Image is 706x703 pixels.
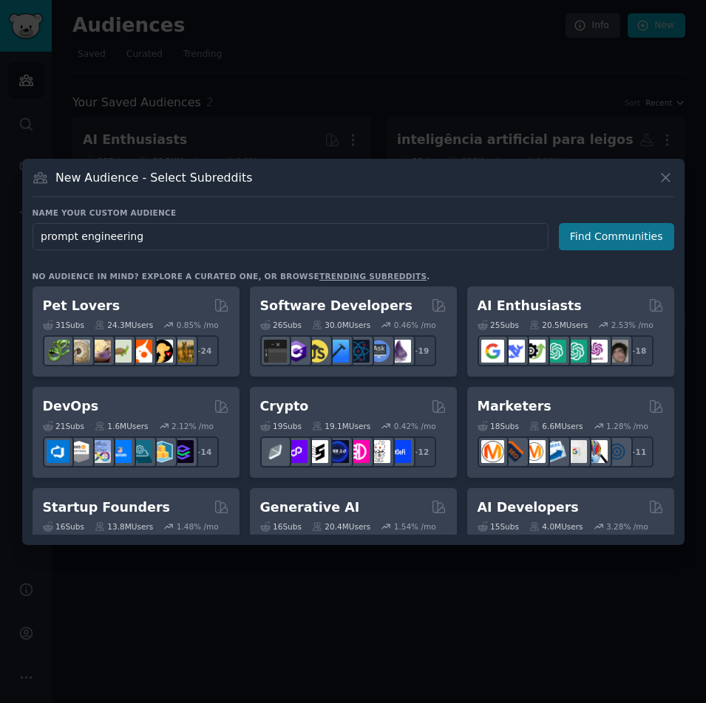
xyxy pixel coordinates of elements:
img: ArtificalIntelligence [605,340,628,363]
div: 24.3M Users [95,320,153,330]
div: 25 Sub s [478,320,519,330]
div: + 14 [188,436,219,467]
img: AWS_Certified_Experts [67,440,90,463]
div: 4.0M Users [529,521,583,532]
img: AskComputerScience [367,340,390,363]
div: 0.46 % /mo [394,320,436,330]
div: 1.6M Users [95,421,149,431]
h2: Generative AI [260,498,360,517]
h2: Crypto [260,397,309,416]
div: + 18 [622,335,654,366]
img: bigseo [502,440,525,463]
a: trending subreddits [319,272,427,281]
h2: AI Developers [478,498,579,517]
img: googleads [564,440,587,463]
h2: AI Enthusiasts [478,297,582,315]
div: 1.48 % /mo [177,521,219,532]
img: defiblockchain [347,440,370,463]
div: 2.12 % /mo [172,421,214,431]
div: 20.5M Users [529,320,588,330]
img: dogbreed [171,340,194,363]
img: aws_cdk [150,440,173,463]
img: ballpython [67,340,90,363]
img: platformengineering [129,440,152,463]
input: Pick a short name, like "Digital Marketers" or "Movie-Goers" [33,223,549,250]
img: Emailmarketing [543,440,566,463]
h3: Name your custom audience [33,208,674,218]
img: herpetology [47,340,69,363]
h2: Marketers [478,397,551,416]
img: iOSProgramming [326,340,349,363]
img: CryptoNews [367,440,390,463]
img: azuredevops [47,440,69,463]
img: GoogleGeminiAI [481,340,504,363]
img: PetAdvice [150,340,173,363]
img: defi_ [388,440,411,463]
div: 20.4M Users [312,521,370,532]
div: 30.0M Users [312,320,370,330]
img: ethfinance [264,440,287,463]
h2: Pet Lovers [43,297,121,315]
img: 0xPolygon [285,440,308,463]
img: chatgpt_prompts_ [564,340,587,363]
img: AItoolsCatalog [523,340,546,363]
img: AskMarketing [523,440,546,463]
div: 16 Sub s [260,521,302,532]
div: 6.6M Users [529,421,583,431]
img: leopardgeckos [88,340,111,363]
img: csharp [285,340,308,363]
div: 18 Sub s [478,421,519,431]
img: content_marketing [481,440,504,463]
div: + 12 [405,436,436,467]
button: Find Communities [559,223,674,250]
div: 1.28 % /mo [606,421,648,431]
img: web3 [326,440,349,463]
img: chatgpt_promptDesign [543,340,566,363]
div: 1.54 % /mo [394,521,436,532]
div: 3.28 % /mo [606,521,648,532]
div: + 11 [622,436,654,467]
img: cockatiel [129,340,152,363]
div: 0.42 % /mo [394,421,436,431]
img: software [264,340,287,363]
div: 0.85 % /mo [177,320,219,330]
img: DevOpsLinks [109,440,132,463]
img: OpenAIDev [585,340,608,363]
div: 13.8M Users [95,521,153,532]
div: 26 Sub s [260,320,302,330]
div: + 24 [188,335,219,366]
div: + 19 [405,335,436,366]
img: learnjavascript [305,340,328,363]
img: PlatformEngineers [171,440,194,463]
img: ethstaker [305,440,328,463]
div: 16 Sub s [43,521,84,532]
div: 19.1M Users [312,421,370,431]
img: elixir [388,340,411,363]
div: 31 Sub s [43,320,84,330]
img: OnlineMarketing [605,440,628,463]
div: 19 Sub s [260,421,302,431]
h3: New Audience - Select Subreddits [55,170,252,185]
img: turtle [109,340,132,363]
h2: DevOps [43,397,99,416]
div: No audience in mind? Explore a curated one, or browse . [33,271,430,281]
div: 15 Sub s [478,521,519,532]
div: 2.53 % /mo [611,320,654,330]
img: reactnative [347,340,370,363]
img: MarketingResearch [585,440,608,463]
img: DeepSeek [502,340,525,363]
div: 21 Sub s [43,421,84,431]
h2: Software Developers [260,297,413,315]
h2: Startup Founders [43,498,170,517]
img: Docker_DevOps [88,440,111,463]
